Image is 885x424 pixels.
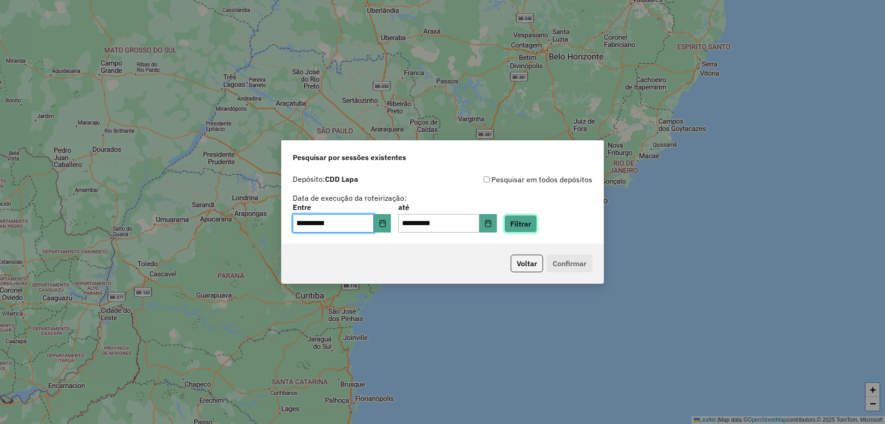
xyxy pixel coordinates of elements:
[511,255,543,272] button: Voltar
[374,214,391,233] button: Choose Date
[325,174,358,184] strong: CDD Lapa
[479,214,497,233] button: Choose Date
[293,192,407,203] label: Data de execução da roteirização:
[293,152,406,163] span: Pesquisar por sessões existentes
[398,202,496,213] label: até
[442,174,592,185] div: Pesquisar em todos depósitos
[504,215,537,233] button: Filtrar
[293,202,391,213] label: Entre
[293,173,358,185] label: Depósito:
